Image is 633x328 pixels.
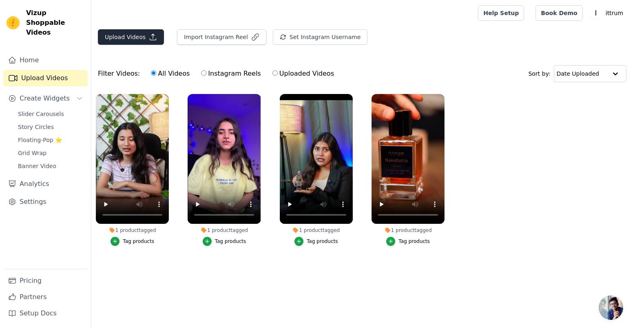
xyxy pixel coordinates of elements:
[188,227,261,234] div: 1 product tagged
[3,289,88,305] a: Partners
[478,5,524,21] a: Help Setup
[18,110,64,118] span: Slider Carousels
[13,147,88,159] a: Grid Wrap
[20,94,70,103] span: Create Widgets
[589,6,626,20] button: I ittrum
[272,70,278,76] input: Uploaded Videos
[595,9,597,17] text: I
[177,29,266,45] button: Import Instagram Reel
[18,149,46,157] span: Grid Wrap
[386,237,430,246] button: Tag products
[294,237,338,246] button: Tag products
[372,227,445,234] div: 1 product tagged
[13,160,88,172] a: Banner Video
[96,227,169,234] div: 1 product tagged
[123,238,154,245] div: Tag products
[398,238,430,245] div: Tag products
[151,68,190,79] label: All Videos
[18,162,56,170] span: Banner Video
[18,136,62,144] span: Floating-Pop ⭐
[599,295,623,320] a: Open chat
[307,238,338,245] div: Tag products
[98,64,339,83] div: Filter Videos:
[3,273,88,289] a: Pricing
[3,70,88,86] a: Upload Videos
[3,90,88,107] button: Create Widgets
[3,176,88,192] a: Analytics
[3,194,88,210] a: Settings
[215,238,246,245] div: Tag products
[3,305,88,321] a: Setup Docs
[7,16,20,29] img: Vizup
[273,29,367,45] button: Set Instagram Username
[98,29,164,45] button: Upload Videos
[280,227,353,234] div: 1 product tagged
[536,5,582,21] a: Book Demo
[529,65,627,82] div: Sort by:
[13,108,88,120] a: Slider Carousels
[203,237,246,246] button: Tag products
[272,68,334,79] label: Uploaded Videos
[201,70,206,76] input: Instagram Reels
[18,123,54,131] span: Story Circles
[111,237,154,246] button: Tag products
[13,134,88,146] a: Floating-Pop ⭐
[3,52,88,68] a: Home
[26,8,84,37] span: Vizup Shoppable Videos
[201,68,261,79] label: Instagram Reels
[151,70,156,76] input: All Videos
[602,6,626,20] p: ittrum
[13,121,88,133] a: Story Circles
